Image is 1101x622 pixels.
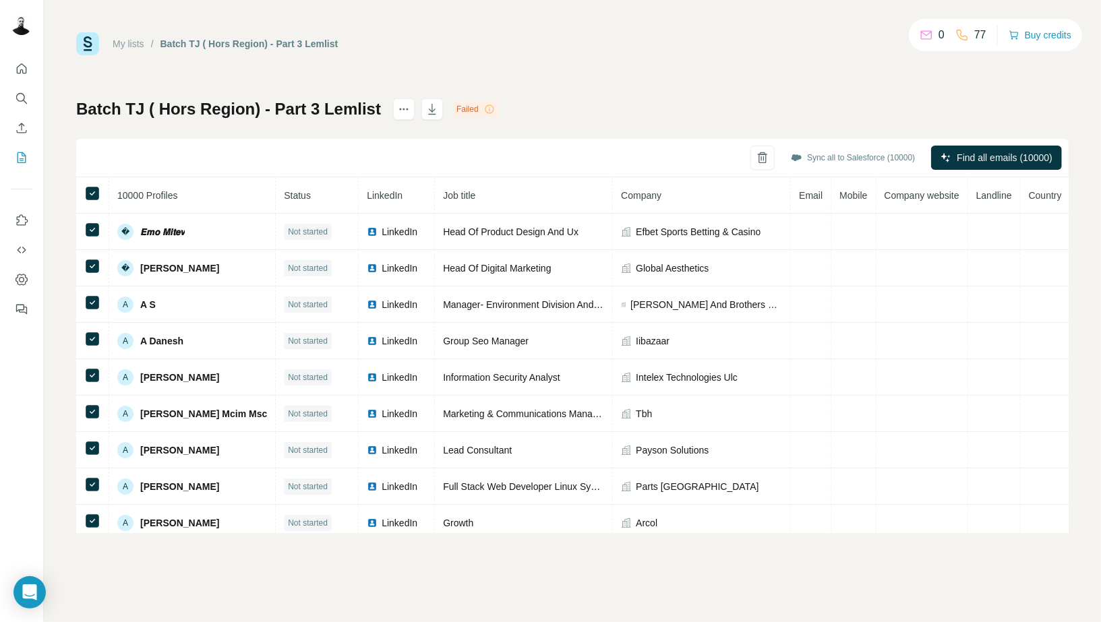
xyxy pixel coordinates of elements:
[11,57,32,81] button: Quick start
[382,443,417,457] span: LinkedIn
[117,478,133,495] div: A
[976,190,1012,201] span: Landline
[957,151,1052,164] span: Find all emails (10000)
[367,372,378,383] img: LinkedIn logo
[367,226,378,237] img: LinkedIn logo
[636,443,709,457] span: Payson Solutions
[636,334,669,348] span: Iibazaar
[382,371,417,384] span: LinkedIn
[621,190,661,201] span: Company
[288,299,328,311] span: Not started
[288,444,328,456] span: Not started
[117,406,133,422] div: A
[839,190,867,201] span: Mobile
[140,261,219,275] span: [PERSON_NAME]
[140,334,183,348] span: A Danesh
[117,442,133,458] div: A
[11,208,32,232] button: Use Surfe on LinkedIn
[288,262,328,274] span: Not started
[140,225,185,239] span: 𝙀𝙢𝙤 𝙈𝙞𝙩𝙚𝙫
[630,298,782,311] span: [PERSON_NAME] And Brothers Construction And Contracting Company
[443,518,473,528] span: Growth
[140,480,219,493] span: [PERSON_NAME]
[636,516,657,530] span: Arcol
[117,369,133,385] div: A
[76,98,381,120] h1: Batch TJ ( Hors Region) - Part 3 Lemlist
[393,98,415,120] button: actions
[1009,26,1071,44] button: Buy credits
[367,263,378,274] img: LinkedIn logo
[382,225,417,239] span: LinkedIn
[382,516,417,530] span: LinkedIn
[367,445,378,456] img: LinkedIn logo
[11,268,32,292] button: Dashboard
[117,515,133,531] div: A
[636,407,652,421] span: Tbh
[781,148,924,168] button: Sync all to Salesforce (10000)
[367,336,378,346] img: LinkedIn logo
[382,334,417,348] span: LinkedIn
[117,190,178,201] span: 10000 Profiles
[140,298,156,311] span: A S
[140,443,219,457] span: [PERSON_NAME]
[931,146,1062,170] button: Find all emails (10000)
[382,480,417,493] span: LinkedIn
[443,263,551,274] span: Head Of Digital Marketing
[76,32,99,55] img: Surfe Logo
[11,297,32,321] button: Feedback
[367,299,378,310] img: LinkedIn logo
[367,408,378,419] img: LinkedIn logo
[636,225,761,239] span: Efbet Sports Betting & Casino
[11,146,32,170] button: My lists
[117,224,133,240] div: �
[443,299,664,310] span: Manager- Environment Division And Special Projects
[11,238,32,262] button: Use Surfe API
[151,37,154,51] li: /
[382,298,417,311] span: LinkedIn
[117,297,133,313] div: A
[117,333,133,349] div: A
[636,480,758,493] span: Parts [GEOGRAPHIC_DATA]
[13,576,46,609] div: Open Intercom Messenger
[974,27,986,43] p: 77
[288,226,328,238] span: Not started
[636,261,709,275] span: Global Aesthetics
[799,190,823,201] span: Email
[452,101,499,117] div: Failed
[939,27,945,43] p: 0
[636,371,738,384] span: Intelex Technologies Ulc
[382,407,417,421] span: LinkedIn
[288,480,328,493] span: Not started
[443,445,512,456] span: Lead Consultant
[443,226,578,237] span: Head Of Product Design And Ux
[367,481,378,492] img: LinkedIn logo
[140,407,267,421] span: [PERSON_NAME] Mcim Msc
[288,335,328,347] span: Not started
[443,481,674,492] span: Full Stack Web Developer Linux Systems Administrator
[288,371,328,383] span: Not started
[160,37,338,51] div: Batch TJ ( Hors Region) - Part 3 Lemlist
[284,190,311,201] span: Status
[11,86,32,111] button: Search
[443,372,560,383] span: Information Security Analyst
[367,518,378,528] img: LinkedIn logo
[443,336,529,346] span: Group Seo Manager
[443,190,475,201] span: Job title
[117,260,133,276] div: �
[140,516,219,530] span: [PERSON_NAME]
[288,517,328,529] span: Not started
[1029,190,1062,201] span: Country
[11,13,32,35] img: Avatar
[113,38,144,49] a: My lists
[367,190,403,201] span: LinkedIn
[382,261,417,275] span: LinkedIn
[443,408,666,419] span: Marketing & Communications Manager (international)
[140,371,219,384] span: [PERSON_NAME]
[885,190,959,201] span: Company website
[11,116,32,140] button: Enrich CSV
[288,408,328,420] span: Not started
